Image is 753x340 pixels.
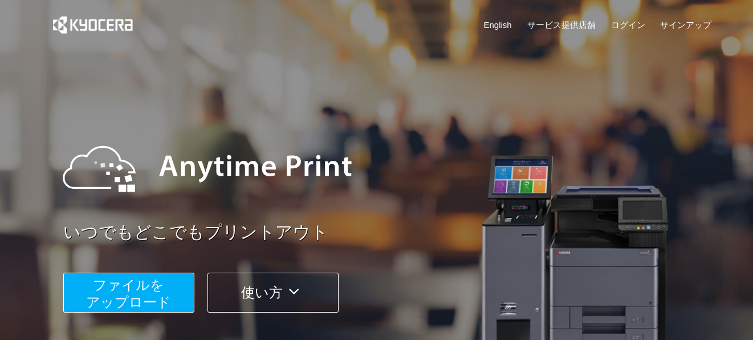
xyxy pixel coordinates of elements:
a: サービス提供店舗 [527,19,596,31]
a: サインアップ [660,19,711,31]
a: English [484,19,512,31]
button: 使い方 [207,273,339,313]
a: いつでもどこでもプリントアウト [63,220,719,245]
span: ファイルを ​​アップロード [86,277,171,310]
a: ログイン [611,19,645,31]
button: ファイルを​​アップロード [63,273,194,313]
